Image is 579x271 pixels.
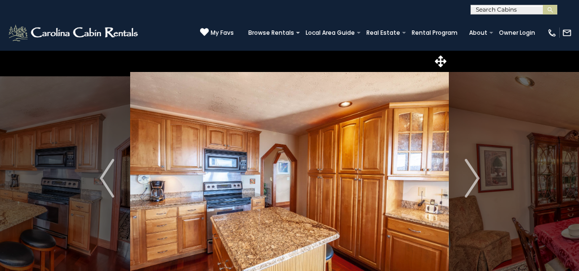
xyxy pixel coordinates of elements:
[494,26,540,40] a: Owner Login
[547,28,557,38] img: phone-regular-white.png
[464,26,492,40] a: About
[362,26,405,40] a: Real Estate
[301,26,360,40] a: Local Area Guide
[200,28,234,38] a: My Favs
[7,23,141,43] img: White-1-2.png
[465,159,479,198] img: arrow
[100,159,114,198] img: arrow
[562,28,572,38] img: mail-regular-white.png
[211,29,234,37] span: My Favs
[407,26,462,40] a: Rental Program
[243,26,299,40] a: Browse Rentals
